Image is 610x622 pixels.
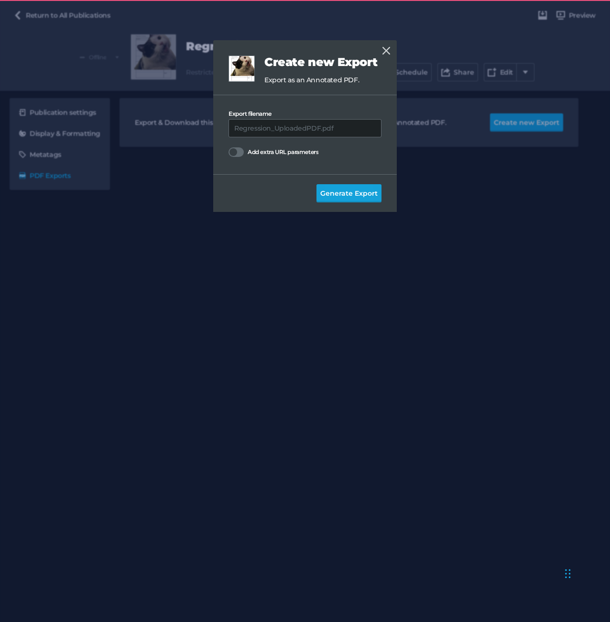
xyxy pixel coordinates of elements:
label: Export filename [229,111,381,117]
button: Generate Export [316,184,381,202]
iframe: Chat Widget [562,550,610,596]
a: Close [381,45,392,56]
div: Drag [565,559,571,588]
h2: Create new Export [264,56,381,69]
span: Generate Export [320,188,378,199]
p: Export as an Annotated PDF. [264,75,381,85]
span: Add extra URL parameters [248,147,318,157]
input: Regression_UploadedPDF.pdf [229,119,381,137]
